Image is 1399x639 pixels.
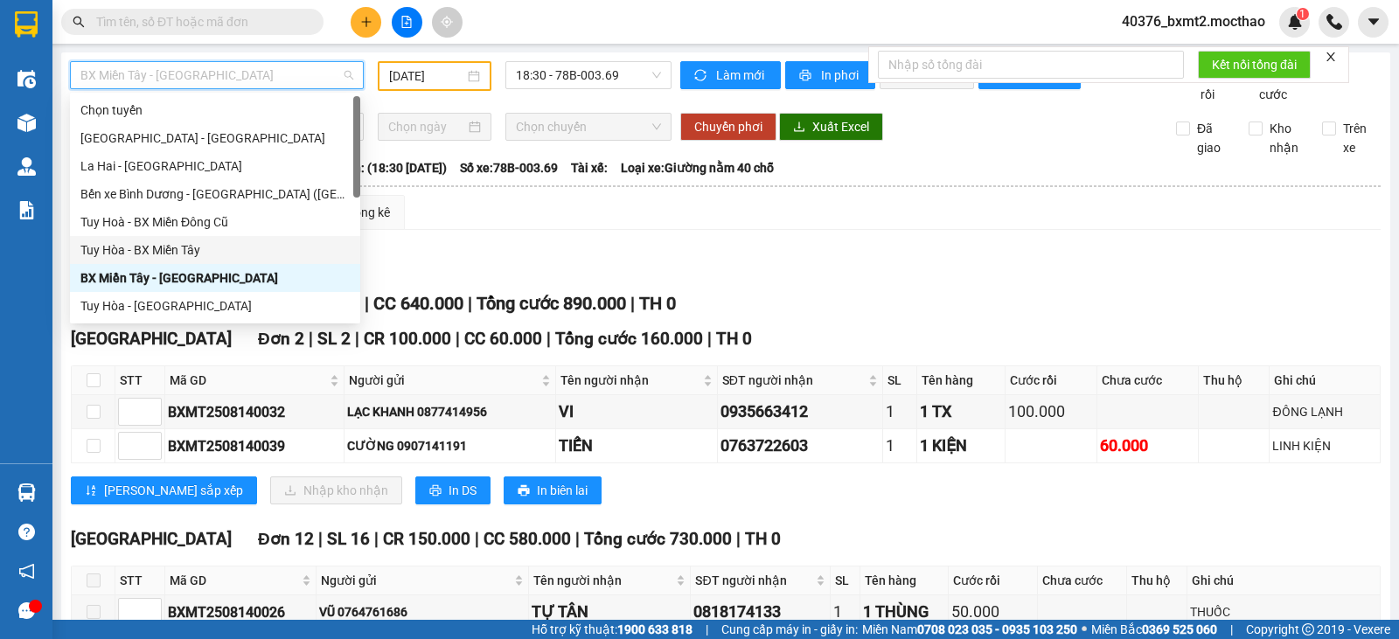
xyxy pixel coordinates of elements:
div: Chọn tuyến [80,101,350,120]
td: 0935663412 [718,395,883,429]
th: Chưa cước [1097,366,1199,395]
div: LINH KIỆN [1272,436,1377,455]
div: La Hai - Tuy Hòa [70,152,360,180]
span: Tổng cước 730.000 [584,529,732,549]
div: BX Miền Tây - [GEOGRAPHIC_DATA] [80,268,350,288]
span: Người gửi [349,371,538,390]
th: STT [115,366,165,395]
span: | [475,529,479,549]
div: 1 THÙNG [863,600,945,624]
span: notification [18,563,35,580]
span: Xuất Excel [812,117,869,136]
span: Miền Bắc [1091,620,1217,639]
div: TỰ TÂN [532,600,688,624]
button: downloadXuất Excel [779,113,883,141]
th: Thu hộ [1199,366,1270,395]
div: 0818174133 [693,600,827,624]
td: 0818174133 [691,595,831,629]
span: [PERSON_NAME] sắp xếp [104,481,243,500]
span: CC 640.000 [373,293,463,314]
span: TH 0 [745,529,781,549]
span: CR 150.000 [383,529,470,549]
span: | [707,329,712,349]
div: 1 [886,399,914,424]
div: 0905754749 [150,75,327,100]
span: Làm mới [716,66,767,85]
img: icon-new-feature [1287,14,1303,30]
span: TH 0 [639,293,676,314]
img: phone-icon [1326,14,1342,30]
div: Tuy Hòa - BX Miền Tây [70,236,360,264]
span: SĐT người nhận [722,371,865,390]
div: BXMT2508140039 [168,435,341,457]
div: 60.000 [1100,434,1195,458]
div: 0935663412 [720,399,880,424]
th: STT [115,566,165,595]
strong: 0708 023 035 - 0935 103 250 [917,622,1077,636]
span: | [374,529,379,549]
span: Tên người nhận [560,371,699,390]
span: file-add [400,16,413,28]
span: Trên xe [1336,119,1382,157]
div: TIẾN [559,434,713,458]
button: printerIn biên lai [504,476,602,504]
span: Gửi: [15,17,42,35]
div: Tuy Hoà - BX Miền Đông Cũ [80,212,350,232]
span: Số xe: 78B-003.69 [460,158,558,177]
div: VŨ 0764761686 [319,602,525,622]
span: Đơn 2 [258,329,304,349]
span: Chọn chuyến [516,114,660,140]
span: TH 0 [716,329,752,349]
span: | [309,329,313,349]
th: Ghi chú [1187,566,1381,595]
button: printerIn DS [415,476,491,504]
div: Bến xe Bình Dương - [GEOGRAPHIC_DATA] ([GEOGRAPHIC_DATA]) [80,184,350,204]
button: file-add [392,7,422,38]
span: | [456,329,460,349]
div: 0763722603 [720,434,880,458]
img: solution-icon [17,201,36,219]
div: La Hai - [GEOGRAPHIC_DATA] [80,156,350,176]
td: TỰ TÂN [529,595,692,629]
span: Cung cấp máy in - giấy in: [721,620,858,639]
div: Sài Gòn - Tuy Hòa [70,124,360,152]
span: question-circle [18,524,35,540]
img: warehouse-icon [17,157,36,176]
span: Hỗ trợ kỹ thuật: [532,620,693,639]
span: [GEOGRAPHIC_DATA] [71,329,232,349]
span: printer [429,484,442,498]
span: 40376_bxmt2.mocthao [1108,10,1279,32]
span: 18:30 - 78B-003.69 [516,62,660,88]
th: Cước rồi [1006,366,1097,395]
span: Tài xế: [571,158,608,177]
span: Tổng cước 890.000 [477,293,626,314]
div: THUỐC [1190,602,1377,622]
span: | [546,329,551,349]
span: | [1230,620,1233,639]
span: CC 580.000 [484,529,571,549]
span: search [73,16,85,28]
div: Tuy Hoà - BX Miền Đông Cũ [70,208,360,236]
div: Tuy Hòa - Đà Nẵng [70,292,360,320]
div: NHÀN [150,54,327,75]
th: Chưa cước [1038,566,1127,595]
span: Đã giao [1190,119,1235,157]
th: Tên hàng [860,566,949,595]
span: copyright [1302,623,1314,636]
td: BXMT2508140039 [165,429,345,463]
div: BXMT2508140026 [168,601,313,623]
span: | [736,529,741,549]
span: Đơn 12 [258,529,314,549]
th: Tên hàng [917,366,1006,395]
div: Tuy Hòa - [GEOGRAPHIC_DATA] [80,296,350,316]
td: BXMT2508140032 [165,395,345,429]
strong: 1900 633 818 [617,622,693,636]
div: CƯỜNG 0907141191 [347,436,553,455]
div: 50.000 [951,600,1034,624]
th: SL [831,566,860,595]
strong: 0369 525 060 [1142,622,1217,636]
th: Thu hộ [1127,566,1187,595]
span: Kết nối tổng đài [1212,55,1297,74]
sup: 1 [1297,8,1309,20]
button: printerIn phơi [785,61,875,89]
